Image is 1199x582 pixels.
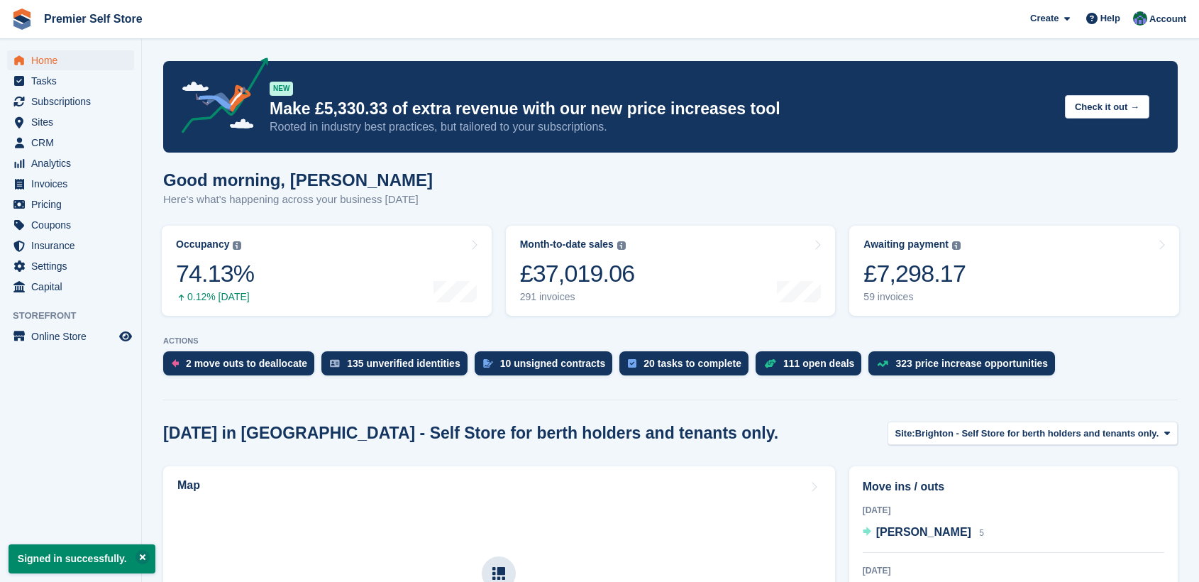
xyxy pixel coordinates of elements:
[520,291,635,303] div: 291 invoices
[176,291,254,303] div: 0.12% [DATE]
[177,479,200,492] h2: Map
[506,226,836,316] a: Month-to-date sales £37,019.06 291 invoices
[888,422,1178,445] button: Site: Brighton - Self Store for berth holders and tenants only.
[31,71,116,91] span: Tasks
[11,9,33,30] img: stora-icon-8386f47178a22dfd0bd8f6a31ec36ba5ce8667c1dd55bd0f319d3a0aa187defe.svg
[347,358,460,369] div: 135 unverified identities
[877,361,888,367] img: price_increase_opportunities-93ffe204e8149a01c8c9dc8f82e8f89637d9d84a8eef4429ea346261dce0b2c0.svg
[492,567,505,580] img: map-icn-33ee37083ee616e46c38cad1a60f524a97daa1e2b2c8c0bc3eb3415660979fc1.svg
[764,358,776,368] img: deal-1b604bf984904fb50ccaf53a9ad4b4a5d6e5aea283cecdc64d6e3604feb123c2.svg
[7,50,134,70] a: menu
[31,153,116,173] span: Analytics
[31,112,116,132] span: Sites
[1030,11,1059,26] span: Create
[756,351,868,383] a: 111 open deals
[863,238,949,251] div: Awaiting payment
[31,215,116,235] span: Coupons
[7,92,134,111] a: menu
[163,336,1178,346] p: ACTIONS
[863,524,984,542] a: [PERSON_NAME] 5
[186,358,307,369] div: 2 move outs to deallocate
[31,174,116,194] span: Invoices
[7,326,134,346] a: menu
[863,291,966,303] div: 59 invoices
[617,241,626,250] img: icon-info-grey-7440780725fd019a000dd9b08b2336e03edf1995a4989e88bcd33f0948082b44.svg
[163,351,321,383] a: 2 move outs to deallocate
[7,256,134,276] a: menu
[162,226,492,316] a: Occupancy 74.13% 0.12% [DATE]
[915,427,1159,441] span: Brighton - Self Store for berth holders and tenants only.
[979,528,984,538] span: 5
[783,358,854,369] div: 111 open deals
[895,427,915,441] span: Site:
[170,57,269,138] img: price-adjustments-announcement-icon-8257ccfd72463d97f412b2fc003d46551f7dbcb40ab6d574587a9cd5c0d94...
[7,153,134,173] a: menu
[163,170,433,190] h1: Good morning, [PERSON_NAME]
[849,226,1179,316] a: Awaiting payment £7,298.17 59 invoices
[483,359,493,368] img: contract_signature_icon-13c848040528278c33f63329250d36e43548de30e8caae1d1a13099fd9432cc5.svg
[163,192,433,208] p: Here's what's happening across your business [DATE]
[520,259,635,288] div: £37,019.06
[520,238,614,251] div: Month-to-date sales
[7,71,134,91] a: menu
[117,328,134,345] a: Preview store
[321,351,475,383] a: 135 unverified identities
[643,358,741,369] div: 20 tasks to complete
[31,277,116,297] span: Capital
[31,326,116,346] span: Online Store
[1065,95,1149,119] button: Check it out →
[863,504,1164,517] div: [DATE]
[7,194,134,214] a: menu
[31,236,116,256] span: Insurance
[1100,11,1120,26] span: Help
[475,351,620,383] a: 10 unsigned contracts
[7,215,134,235] a: menu
[863,259,966,288] div: £7,298.17
[1133,11,1147,26] img: Jo Granger
[31,92,116,111] span: Subscriptions
[952,241,961,250] img: icon-info-grey-7440780725fd019a000dd9b08b2336e03edf1995a4989e88bcd33f0948082b44.svg
[270,99,1054,119] p: Make £5,330.33 of extra revenue with our new price increases tool
[31,256,116,276] span: Settings
[172,359,179,368] img: move_outs_to_deallocate_icon-f764333ba52eb49d3ac5e1228854f67142a1ed5810a6f6cc68b1a99e826820c5.svg
[31,50,116,70] span: Home
[31,133,116,153] span: CRM
[31,194,116,214] span: Pricing
[270,119,1054,135] p: Rooted in industry best practices, but tailored to your subscriptions.
[7,112,134,132] a: menu
[9,544,155,573] p: Signed in successfully.
[7,174,134,194] a: menu
[163,424,778,443] h2: [DATE] in [GEOGRAPHIC_DATA] - Self Store for berth holders and tenants only.
[868,351,1062,383] a: 323 price increase opportunities
[330,359,340,368] img: verify_identity-adf6edd0f0f0b5bbfe63781bf79b02c33cf7c696d77639b501bdc392416b5a36.svg
[895,358,1048,369] div: 323 price increase opportunities
[7,236,134,256] a: menu
[1149,12,1186,26] span: Account
[233,241,241,250] img: icon-info-grey-7440780725fd019a000dd9b08b2336e03edf1995a4989e88bcd33f0948082b44.svg
[176,238,229,251] div: Occupancy
[876,526,971,538] span: [PERSON_NAME]
[863,478,1164,495] h2: Move ins / outs
[863,564,1164,577] div: [DATE]
[270,82,293,96] div: NEW
[13,309,141,323] span: Storefront
[7,133,134,153] a: menu
[7,277,134,297] a: menu
[176,259,254,288] div: 74.13%
[500,358,606,369] div: 10 unsigned contracts
[619,351,756,383] a: 20 tasks to complete
[38,7,148,31] a: Premier Self Store
[628,359,636,368] img: task-75834270c22a3079a89374b754ae025e5fb1db73e45f91037f5363f120a921f8.svg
